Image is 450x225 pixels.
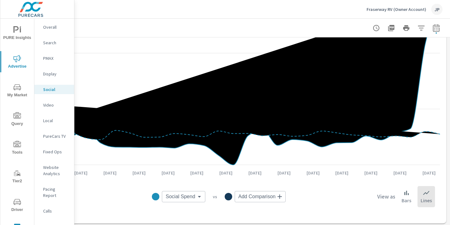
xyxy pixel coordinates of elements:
[2,170,32,185] span: Tier2
[34,206,74,216] div: Calls
[215,170,237,176] p: [DATE]
[34,69,74,79] div: Display
[2,84,32,99] span: My Market
[34,54,74,63] div: PMAX
[377,194,395,200] h6: View as
[43,208,69,214] p: Calls
[273,170,295,176] p: [DATE]
[43,117,69,124] p: Local
[34,184,74,200] div: Pacing Report
[43,102,69,108] p: Video
[2,112,32,127] span: Query
[238,194,276,200] span: Add Comparison
[2,141,32,156] span: Tools
[385,22,397,34] button: "Export Report to PDF"
[400,22,412,34] button: Print Report
[43,164,69,177] p: Website Analytics
[421,197,432,204] p: Lines
[235,191,286,202] div: Add Comparison
[2,198,32,213] span: Driver
[360,170,382,176] p: [DATE]
[418,170,440,176] p: [DATE]
[34,132,74,141] div: PureCars TV
[128,170,150,176] p: [DATE]
[2,26,32,41] span: PURE Insights
[34,100,74,110] div: Video
[43,133,69,139] p: PureCars TV
[34,147,74,156] div: Fixed Ops
[43,40,69,46] p: Search
[244,170,266,176] p: [DATE]
[302,170,324,176] p: [DATE]
[43,71,69,77] p: Display
[431,4,442,15] div: JP
[34,22,74,32] div: Overall
[157,170,179,176] p: [DATE]
[34,85,74,94] div: Social
[99,170,121,176] p: [DATE]
[402,197,411,204] p: Bars
[162,191,205,202] div: Social Spend
[43,186,69,199] p: Pacing Report
[430,22,442,34] button: Select Date Range
[43,24,69,30] p: Overall
[43,149,69,155] p: Fixed Ops
[43,86,69,93] p: Social
[34,38,74,47] div: Search
[389,170,411,176] p: [DATE]
[34,163,74,178] div: Website Analytics
[2,55,32,70] span: Advertise
[331,170,353,176] p: [DATE]
[70,170,92,176] p: [DATE]
[186,170,208,176] p: [DATE]
[367,7,426,12] p: Fraserway RV (Owner Account)
[43,55,69,61] p: PMAX
[415,22,427,34] button: Apply Filters
[166,194,195,200] span: Social Spend
[205,194,225,199] p: vs
[34,116,74,125] div: Local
